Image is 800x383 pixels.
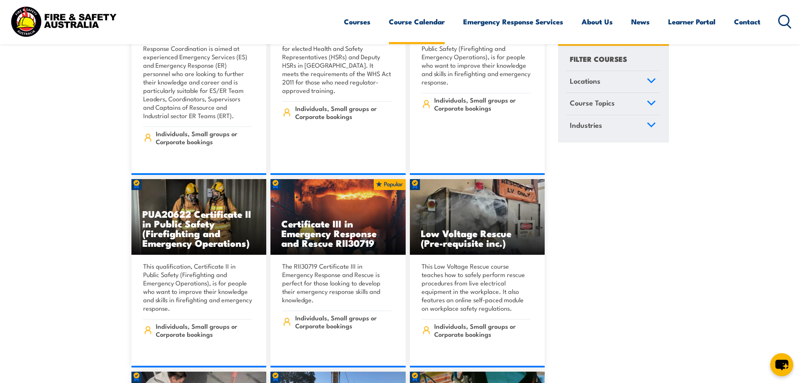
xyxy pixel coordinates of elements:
[131,179,267,255] a: PUA20622 Certificate II in Public Safety (Firefighting and Emergency Operations)
[570,75,601,87] span: Locations
[434,322,530,338] span: Individuals, Small groups or Corporate bookings
[270,179,406,255] img: Live Fire Flashover Cell
[734,11,761,33] a: Contact
[344,11,370,33] a: Courses
[582,11,613,33] a: About Us
[282,262,391,304] p: The RII30719 Certificate III in Emergency Response and Rescue is perfect for those looking to dev...
[566,93,660,115] a: Course Topics
[570,98,615,109] span: Course Topics
[566,115,660,137] a: Industries
[282,36,391,95] p: This SafeWork NSW approved course is for elected Health and Safety Representatives (HSRs) and Dep...
[566,71,660,93] a: Locations
[143,36,252,120] p: RII41319 Certificate IV in Emergency Response Coordination is aimed at experienced Emergency Serv...
[570,53,627,64] h4: FILTER COURSES
[422,36,531,86] p: This qualification, Certificate III in Public Safety (Firefighting and Emergency Operations), is ...
[410,179,545,255] a: Low Voltage Rescue (Pre-requisite inc.)
[142,209,256,248] h3: PUA20622 Certificate II in Public Safety (Firefighting and Emergency Operations)
[421,228,534,248] h3: Low Voltage Rescue (Pre-requisite inc.)
[156,322,252,338] span: Individuals, Small groups or Corporate bookings
[295,104,391,120] span: Individuals, Small groups or Corporate bookings
[143,262,252,312] p: This qualification, Certificate II in Public Safety (Firefighting and Emergency Operations), is f...
[131,179,267,255] img: Open Circuit Breathing Apparatus Training
[295,314,391,330] span: Individuals, Small groups or Corporate bookings
[156,129,252,145] span: Individuals, Small groups or Corporate bookings
[389,11,445,33] a: Course Calendar
[668,11,716,33] a: Learner Portal
[434,96,530,112] span: Individuals, Small groups or Corporate bookings
[570,119,602,131] span: Industries
[463,11,563,33] a: Emergency Response Services
[631,11,650,33] a: News
[270,179,406,255] a: Certificate III in Emergency Response and Rescue RII30719
[422,262,531,312] p: This Low Voltage Rescue course teaches how to safely perform rescue procedures from live electric...
[410,179,545,255] img: Low Voltage Rescue and Provide CPR TRAINING
[281,219,395,248] h3: Certificate III in Emergency Response and Rescue RII30719
[770,353,793,376] button: chat-button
